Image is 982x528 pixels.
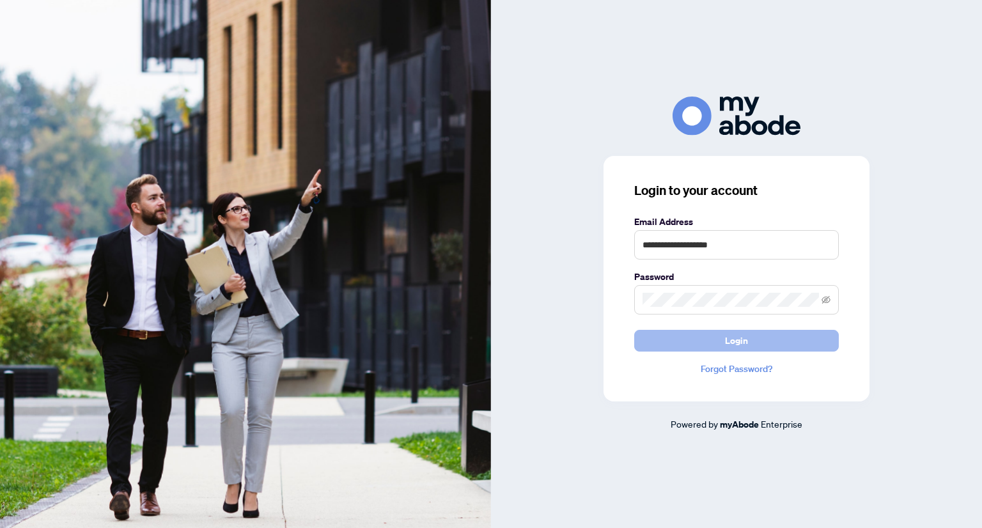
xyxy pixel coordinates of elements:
[720,417,759,431] a: myAbode
[634,362,839,376] a: Forgot Password?
[634,215,839,229] label: Email Address
[634,182,839,199] h3: Login to your account
[634,330,839,352] button: Login
[725,330,748,351] span: Login
[822,295,830,304] span: eye-invisible
[761,418,802,430] span: Enterprise
[673,97,800,136] img: ma-logo
[671,418,718,430] span: Powered by
[634,270,839,284] label: Password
